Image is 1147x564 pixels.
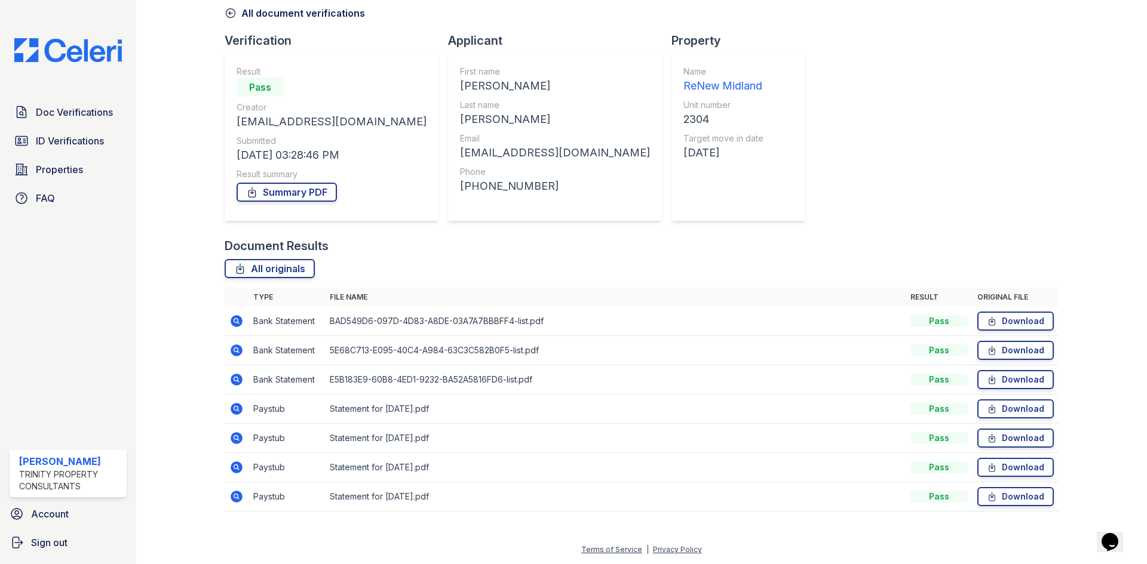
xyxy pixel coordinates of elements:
td: Paystub [249,453,325,482]
div: Phone [460,166,650,178]
a: Properties [10,158,127,181]
a: All document verifications [225,6,365,20]
th: File name [325,288,906,307]
a: Download [977,399,1054,418]
div: [PHONE_NUMBER] [460,178,650,195]
span: Account [31,507,69,521]
div: Verification [225,32,448,49]
div: [DATE] 03:28:46 PM [237,147,427,164]
div: Email [460,132,650,144]
th: Original file [973,288,1059,307]
div: 2304 [683,111,763,128]
span: Doc Verifications [36,105,113,119]
td: E5B183E9-60B8-4ED1-9232-BA52A5816FD6-list.pdf [325,365,906,395]
div: Pass [910,315,968,327]
div: | [646,545,649,554]
span: ID Verifications [36,134,104,148]
div: Pass [910,344,968,356]
a: ID Verifications [10,129,127,153]
a: Terms of Service [581,545,642,554]
a: Download [977,341,1054,360]
a: Download [977,370,1054,389]
td: Statement for [DATE].pdf [325,482,906,511]
td: Paystub [249,424,325,453]
td: Bank Statement [249,307,325,336]
div: Pass [910,403,968,415]
a: Account [5,502,131,526]
a: Download [977,429,1054,448]
td: 5E68C713-E095-40C4-A984-63C3C582B0F5-list.pdf [325,336,906,365]
a: Download [977,312,1054,331]
div: [PERSON_NAME] [460,78,650,94]
div: Pass [910,461,968,473]
span: FAQ [36,191,55,205]
div: Last name [460,99,650,111]
div: Result summary [237,168,427,180]
td: Paystub [249,482,325,511]
div: Document Results [225,238,329,254]
a: Name ReNew Midland [683,66,763,94]
td: Statement for [DATE].pdf [325,395,906,424]
th: Type [249,288,325,307]
div: [EMAIL_ADDRESS][DOMAIN_NAME] [460,144,650,161]
div: Target move in date [683,132,763,144]
div: Applicant [448,32,671,49]
span: Properties [36,162,83,177]
div: Name [683,66,763,78]
iframe: chat widget [1097,516,1135,552]
div: [EMAIL_ADDRESS][DOMAIN_NAME] [237,113,427,130]
td: Bank Statement [249,336,325,365]
div: Result [237,66,427,78]
div: First name [460,66,650,78]
a: Doc Verifications [10,100,127,124]
a: Summary PDF [237,183,337,202]
div: Pass [237,78,284,97]
div: Trinity Property Consultants [19,469,122,492]
div: Pass [910,374,968,386]
a: Sign out [5,531,131,554]
div: [PERSON_NAME] [460,111,650,128]
a: FAQ [10,186,127,210]
a: All originals [225,259,315,278]
div: ReNew Midland [683,78,763,94]
div: Creator [237,101,427,113]
div: Pass [910,491,968,503]
img: CE_Logo_Blue-a8612792a0a2168367f1c8372b55b34899dd931a85d93a1a3d3e32e68fde9ad4.png [5,38,131,62]
td: Bank Statement [249,365,325,395]
div: Pass [910,432,968,444]
div: Submitted [237,135,427,147]
td: Statement for [DATE].pdf [325,453,906,482]
td: Paystub [249,395,325,424]
div: [DATE] [683,144,763,161]
td: Statement for [DATE].pdf [325,424,906,453]
div: Unit number [683,99,763,111]
div: Property [671,32,815,49]
th: Result [906,288,973,307]
span: Sign out [31,535,68,550]
a: Privacy Policy [653,545,702,554]
a: Download [977,458,1054,477]
div: [PERSON_NAME] [19,454,122,469]
td: BAD549D6-097D-4D83-A8DE-03A7A7BBBFF4-list.pdf [325,307,906,336]
a: Download [977,487,1054,506]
